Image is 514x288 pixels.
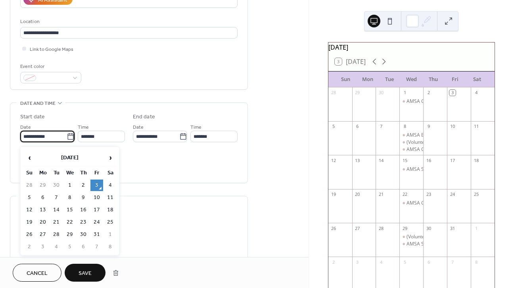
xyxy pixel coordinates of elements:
div: 7 [378,124,384,130]
td: 20 [36,216,49,228]
td: 17 [90,204,103,216]
span: Link to Google Maps [30,45,73,54]
div: 2 [426,90,432,96]
div: 14 [378,157,384,163]
td: 29 [36,180,49,191]
td: 18 [104,204,117,216]
div: Sat [466,72,488,87]
td: 31 [90,229,103,240]
div: 18 [473,157,479,163]
th: Su [23,167,36,179]
div: 19 [331,191,337,197]
span: ‹ [23,150,35,166]
div: 13 [355,157,361,163]
td: 28 [50,229,63,240]
td: 1 [104,229,117,240]
div: Fri [444,72,466,87]
div: 24 [449,191,455,197]
div: AMSA Social [407,241,434,247]
div: 5 [331,124,337,130]
div: 17 [449,157,455,163]
div: (Volunteering) Project Food [399,234,423,240]
div: Location [20,17,236,26]
div: 10 [449,124,455,130]
div: 23 [426,191,432,197]
td: 26 [23,229,36,240]
span: Save [79,269,92,278]
span: Date [133,123,144,131]
div: (Volunteering) Project Food [399,139,423,146]
div: 6 [426,259,432,265]
td: 24 [90,216,103,228]
div: End date [133,113,155,121]
div: 28 [378,225,384,231]
th: Fr [90,167,103,179]
td: 23 [77,216,90,228]
td: 15 [63,204,76,216]
td: 8 [63,192,76,203]
td: 28 [23,180,36,191]
div: 16 [426,157,432,163]
div: [DATE] [328,43,495,52]
td: 27 [36,229,49,240]
div: 4 [473,90,479,96]
th: Mo [36,167,49,179]
th: [DATE] [36,149,103,166]
div: AMSA General Meeting [399,98,423,105]
div: AMSA Social [399,241,423,247]
div: 2 [331,259,337,265]
div: 8 [402,124,408,130]
button: Cancel [13,264,61,282]
div: 4 [378,259,384,265]
div: 12 [331,157,337,163]
td: 2 [23,241,36,253]
td: 11 [104,192,117,203]
td: 12 [23,204,36,216]
div: Mon [357,72,378,87]
td: 3 [36,241,49,253]
div: 3 [449,90,455,96]
div: Sun [335,72,357,87]
td: 6 [36,192,49,203]
th: Th [77,167,90,179]
div: 1 [402,90,408,96]
div: 30 [378,90,384,96]
td: 30 [50,180,63,191]
div: 1 [473,225,479,231]
div: 27 [355,225,361,231]
th: Sa [104,167,117,179]
div: 7 [449,259,455,265]
th: Tu [50,167,63,179]
div: 6 [355,124,361,130]
td: 5 [63,241,76,253]
div: AMSA General Meeting [407,200,458,207]
div: AMSA Bingsu Blue Tents [399,132,423,139]
td: 8 [104,241,117,253]
div: 9 [426,124,432,130]
div: (Volunteering) Project Food [407,139,466,146]
div: Event color [20,62,80,71]
span: Cancel [27,269,48,278]
td: 3 [90,180,103,191]
div: AMSA General Meeting [399,200,423,207]
button: Save [65,264,105,282]
td: 25 [104,216,117,228]
span: Date and time [20,99,56,108]
td: 7 [90,241,103,253]
td: 14 [50,204,63,216]
div: 29 [402,225,408,231]
div: 30 [426,225,432,231]
div: 29 [355,90,361,96]
div: 31 [449,225,455,231]
div: AMSA General Meeting (Q&A with a Dr.) [407,146,495,153]
td: 29 [63,229,76,240]
span: › [104,150,116,166]
td: 1 [63,180,76,191]
div: Wed [401,72,422,87]
td: 7 [50,192,63,203]
td: 4 [104,180,117,191]
td: 30 [77,229,90,240]
td: 5 [23,192,36,203]
div: 5 [402,259,408,265]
